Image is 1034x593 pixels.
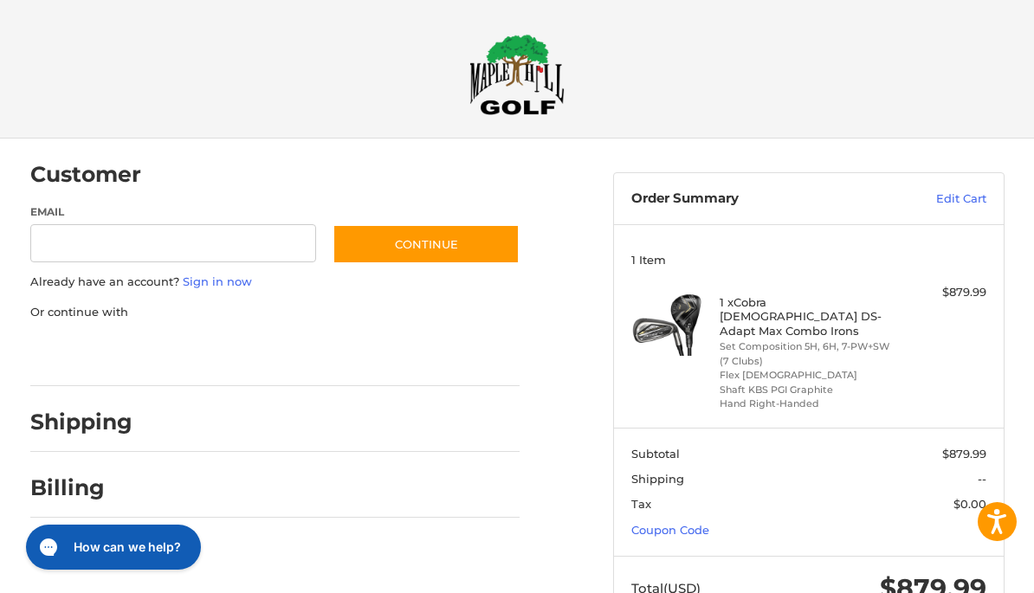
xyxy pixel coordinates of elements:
p: Or continue with [30,304,520,321]
span: Tax [631,497,651,511]
iframe: PayPal-paylater [171,338,301,369]
span: Subtotal [631,447,680,461]
span: Shipping [631,472,684,486]
img: Maple Hill Golf [469,34,565,115]
iframe: PayPal-paypal [24,338,154,369]
h3: Order Summary [631,190,874,208]
h2: Billing [30,474,132,501]
iframe: Gorgias live chat messenger [17,519,206,576]
li: Set Composition 5H, 6H, 7-PW+SW (7 Clubs) [720,339,893,368]
h2: Shipping [30,409,132,435]
p: Already have an account? [30,274,520,291]
span: -- [978,472,986,486]
span: $879.99 [942,447,986,461]
button: Continue [333,224,520,264]
span: $0.00 [953,497,986,511]
a: Sign in now [183,274,252,288]
h3: 1 Item [631,253,986,267]
a: Edit Cart [873,190,986,208]
li: Hand Right-Handed [720,396,893,411]
h4: 1 x Cobra [DEMOGRAPHIC_DATA] DS-Adapt Max Combo Irons [720,295,893,338]
h2: Customer [30,161,141,188]
label: Email [30,204,316,220]
a: Coupon Code [631,523,709,537]
li: Flex [DEMOGRAPHIC_DATA] [720,368,893,383]
div: $879.99 [897,284,986,301]
li: Shaft KBS PGI Graphite [720,383,893,397]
